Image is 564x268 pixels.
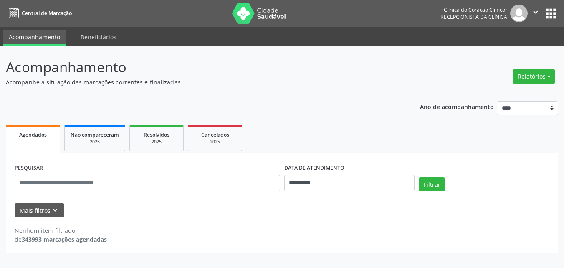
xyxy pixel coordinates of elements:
[22,235,107,243] strong: 343993 marcações agendadas
[75,30,122,44] a: Beneficiários
[194,139,236,145] div: 2025
[531,8,540,17] i: 
[71,139,119,145] div: 2025
[6,57,392,78] p: Acompanhamento
[22,10,72,17] span: Central de Marcação
[6,6,72,20] a: Central de Marcação
[528,5,544,22] button: 
[51,206,60,215] i: keyboard_arrow_down
[440,6,507,13] div: Clinica do Coracao Clinicor
[419,177,445,191] button: Filtrar
[15,226,107,235] div: Nenhum item filtrado
[510,5,528,22] img: img
[3,30,66,46] a: Acompanhamento
[544,6,558,21] button: apps
[440,13,507,20] span: Recepcionista da clínica
[15,235,107,244] div: de
[15,203,64,218] button: Mais filtroskeyboard_arrow_down
[420,101,494,112] p: Ano de acompanhamento
[201,131,229,138] span: Cancelados
[284,162,344,175] label: DATA DE ATENDIMENTO
[6,78,392,87] p: Acompanhe a situação das marcações correntes e finalizadas
[71,131,119,138] span: Não compareceram
[15,162,43,175] label: PESQUISAR
[144,131,169,138] span: Resolvidos
[513,69,555,84] button: Relatórios
[19,131,47,138] span: Agendados
[136,139,177,145] div: 2025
